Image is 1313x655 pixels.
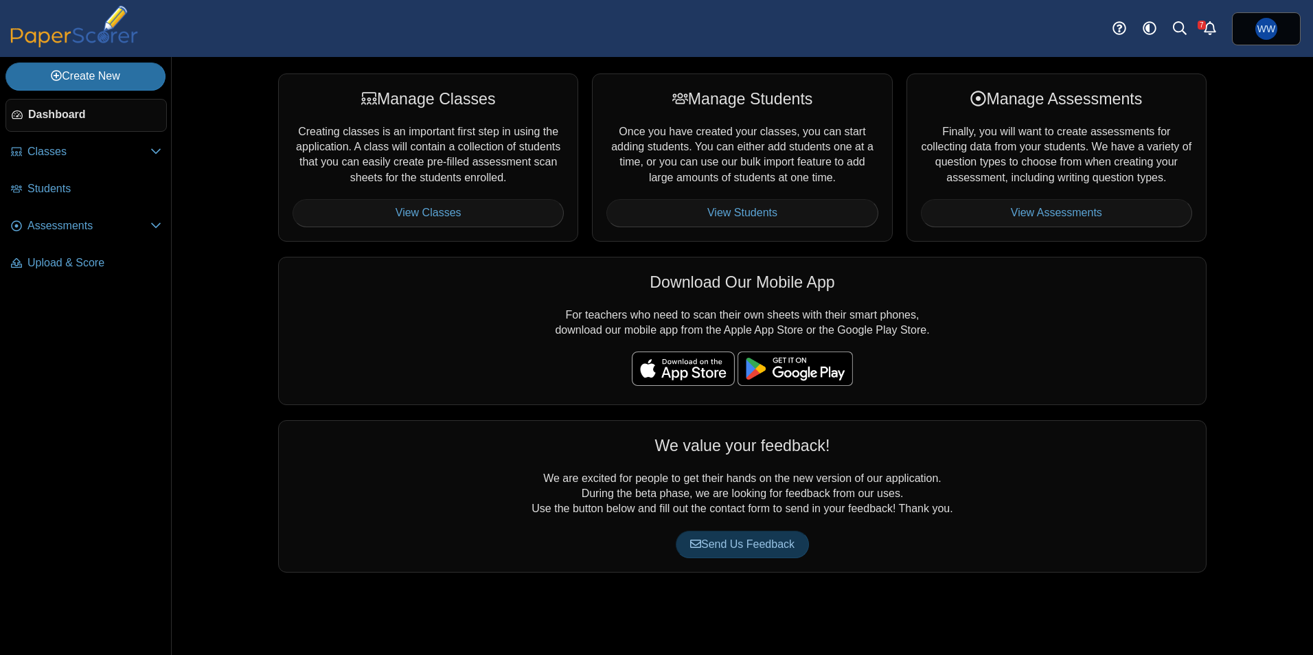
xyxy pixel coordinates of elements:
span: Students [27,181,161,196]
a: Assessments [5,210,167,243]
span: Upload & Score [27,255,161,271]
div: Manage Classes [293,88,564,110]
div: For teachers who need to scan their own sheets with their smart phones, download our mobile app f... [278,257,1207,405]
a: View Classes [293,199,564,227]
img: google-play-badge.png [738,352,853,386]
a: Send Us Feedback [676,531,809,558]
div: We value your feedback! [293,435,1192,457]
a: PaperScorer [5,38,143,49]
a: Dashboard [5,99,167,132]
div: We are excited for people to get their hands on the new version of our application. During the be... [278,420,1207,573]
div: Creating classes is an important first step in using the application. A class will contain a coll... [278,73,578,241]
span: William Whitney [1255,18,1277,40]
div: Manage Assessments [921,88,1192,110]
span: William Whitney [1257,24,1275,34]
span: Assessments [27,218,150,233]
div: Finally, you will want to create assessments for collecting data from your students. We have a va... [906,73,1207,241]
span: Dashboard [28,107,161,122]
span: Classes [27,144,150,159]
a: View Students [606,199,878,227]
img: apple-store-badge.svg [632,352,735,386]
div: Download Our Mobile App [293,271,1192,293]
span: Send Us Feedback [690,538,795,550]
img: PaperScorer [5,5,143,47]
a: Create New [5,62,165,90]
a: Classes [5,136,167,169]
a: Alerts [1195,14,1225,44]
a: View Assessments [921,199,1192,227]
a: William Whitney [1232,12,1301,45]
a: Students [5,173,167,206]
div: Once you have created your classes, you can start adding students. You can either add students on... [592,73,892,241]
a: Upload & Score [5,247,167,280]
div: Manage Students [606,88,878,110]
